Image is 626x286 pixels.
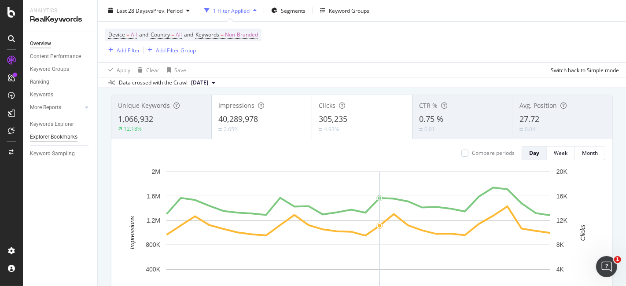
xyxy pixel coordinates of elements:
[30,120,91,129] a: Keywords Explorer
[201,4,260,18] button: 1 Filter Applied
[146,242,160,249] text: 800K
[117,46,140,54] div: Add Filter
[30,65,91,74] a: Keyword Groups
[152,168,160,175] text: 2M
[319,128,322,131] img: Equal
[519,128,523,131] img: Equal
[119,79,188,87] div: Data crossed with the Crawl
[30,39,51,48] div: Overview
[30,132,91,142] a: Explorer Bookmarks
[126,31,129,38] span: =
[472,149,515,157] div: Compare periods
[144,45,196,55] button: Add Filter Group
[105,63,130,77] button: Apply
[225,29,258,41] span: Non-Branded
[176,29,182,41] span: All
[30,132,77,142] div: Explorer Bookmarks
[156,46,196,54] div: Add Filter Group
[146,266,160,273] text: 400K
[218,101,254,110] span: Impressions
[319,101,335,110] span: Clicks
[317,4,373,18] button: Keyword Groups
[30,77,91,87] a: Ranking
[614,256,621,263] span: 1
[30,90,91,99] a: Keywords
[163,63,186,77] button: Save
[134,63,159,77] button: Clear
[319,114,347,124] span: 305,235
[547,146,575,160] button: Week
[221,31,224,38] span: =
[30,77,49,87] div: Ranking
[324,125,339,133] div: 4.93%
[117,66,130,73] div: Apply
[554,149,567,157] div: Week
[124,125,142,132] div: 12.18%
[147,193,160,200] text: 1.6M
[519,101,557,110] span: Avg. Position
[556,242,564,249] text: 8K
[30,7,90,15] div: Analytics
[174,66,186,73] div: Save
[213,7,250,14] div: 1 Filter Applied
[281,7,306,14] span: Segments
[147,217,160,224] text: 1.2M
[131,29,137,41] span: All
[575,146,605,160] button: Month
[30,149,91,158] a: Keyword Sampling
[529,149,539,157] div: Day
[188,77,219,88] button: [DATE]
[118,114,153,124] span: 1,066,932
[151,31,170,38] span: Country
[218,128,222,131] img: Equal
[191,79,208,87] span: 2025 Sep. 4th
[129,216,136,249] text: Impressions
[224,125,239,133] div: 2.65%
[184,31,193,38] span: and
[30,120,74,129] div: Keywords Explorer
[30,39,91,48] a: Overview
[195,31,219,38] span: Keywords
[268,4,309,18] button: Segments
[30,52,91,61] a: Content Performance
[522,146,547,160] button: Day
[424,125,435,133] div: 0.01
[30,149,75,158] div: Keyword Sampling
[579,224,586,241] text: Clicks
[30,52,81,61] div: Content Performance
[218,114,258,124] span: 40,289,978
[30,15,90,25] div: RealKeywords
[30,90,53,99] div: Keywords
[118,101,170,110] span: Unique Keywords
[139,31,148,38] span: and
[105,4,193,18] button: Last 28 DaysvsPrev. Period
[148,7,183,14] span: vs Prev. Period
[30,103,61,112] div: More Reports
[519,114,539,124] span: 27.72
[596,256,617,277] iframe: Intercom live chat
[525,125,535,133] div: 0.04
[556,193,568,200] text: 16K
[556,168,568,175] text: 20K
[419,128,423,131] img: Equal
[419,101,438,110] span: CTR %
[108,31,125,38] span: Device
[551,66,619,73] div: Switch back to Simple mode
[329,7,369,14] div: Keyword Groups
[582,149,598,157] div: Month
[30,65,69,74] div: Keyword Groups
[30,103,82,112] a: More Reports
[556,217,568,224] text: 12K
[419,114,443,124] span: 0.75 %
[556,266,564,273] text: 4K
[171,31,174,38] span: =
[117,7,148,14] span: Last 28 Days
[105,45,140,55] button: Add Filter
[547,63,619,77] button: Switch back to Simple mode
[146,66,159,73] div: Clear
